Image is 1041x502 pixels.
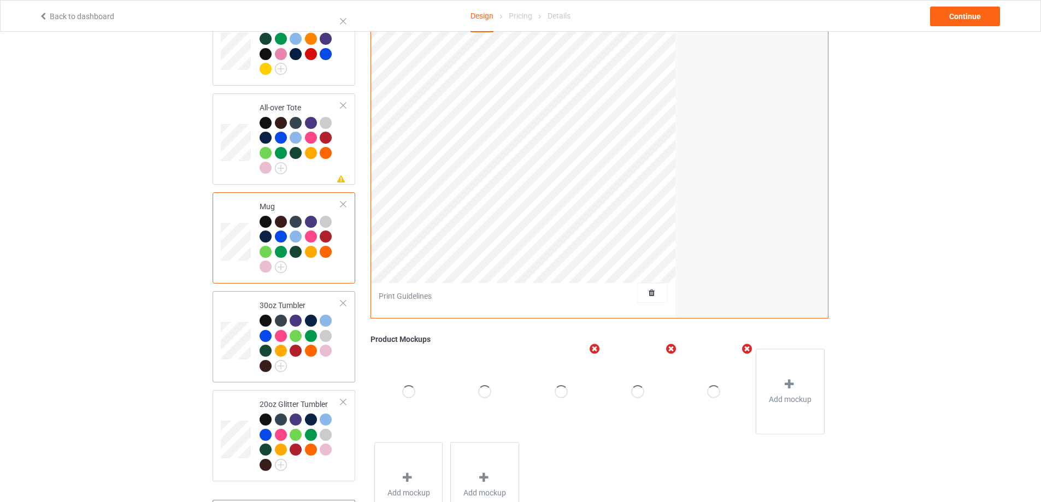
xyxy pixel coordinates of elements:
div: Mug [260,201,341,272]
div: Tote Bag [260,18,341,74]
img: svg+xml;base64,PD94bWwgdmVyc2lvbj0iMS4wIiBlbmNvZGluZz0iVVRGLTgiPz4KPHN2ZyB3aWR0aD0iMjJweCIgaGVpZ2... [275,459,287,471]
div: Mug [213,192,355,284]
i: Remove mockup [588,344,602,355]
img: svg+xml;base64,PD94bWwgdmVyc2lvbj0iMS4wIiBlbmNvZGluZz0iVVRGLTgiPz4KPHN2ZyB3aWR0aD0iMjJweCIgaGVpZ2... [275,63,287,75]
span: Add mockup [387,488,430,499]
img: svg+xml;base64,PD94bWwgdmVyc2lvbj0iMS4wIiBlbmNvZGluZz0iVVRGLTgiPz4KPHN2ZyB3aWR0aD0iMjJweCIgaGVpZ2... [275,360,287,372]
div: Print Guidelines [379,291,432,302]
div: Tote Bag [213,9,355,86]
div: Continue [930,7,1000,26]
div: Add mockup [756,349,825,435]
div: Details [548,1,571,31]
div: Pricing [509,1,532,31]
i: Remove mockup [740,344,754,355]
a: Back to dashboard [39,12,114,21]
div: All-over Tote [260,102,341,173]
img: svg+xml;base64,PD94bWwgdmVyc2lvbj0iMS4wIiBlbmNvZGluZz0iVVRGLTgiPz4KPHN2ZyB3aWR0aD0iMjJweCIgaGVpZ2... [275,162,287,174]
img: svg+xml;base64,PD94bWwgdmVyc2lvbj0iMS4wIiBlbmNvZGluZz0iVVRGLTgiPz4KPHN2ZyB3aWR0aD0iMjJweCIgaGVpZ2... [275,261,287,273]
i: Remove mockup [664,344,678,355]
div: Product Mockups [370,334,828,345]
div: 30oz Tumbler [213,291,355,382]
div: All-over Tote [213,93,355,185]
div: 20oz Glitter Tumbler [213,390,355,481]
div: 30oz Tumbler [260,300,341,371]
span: Add mockup [769,394,811,405]
div: 20oz Glitter Tumbler [260,399,341,470]
div: Design [470,1,493,32]
span: Add mockup [463,488,506,499]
